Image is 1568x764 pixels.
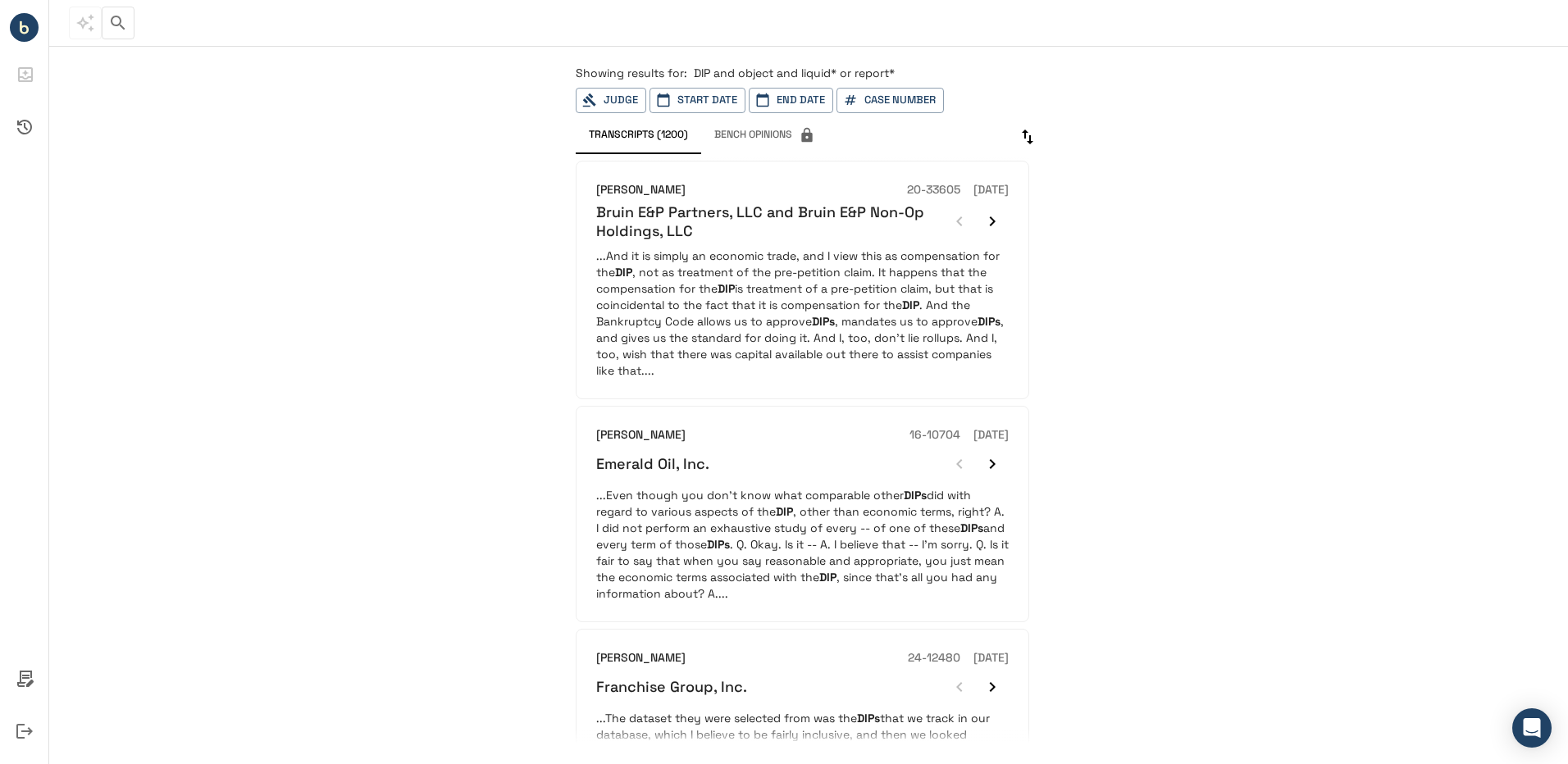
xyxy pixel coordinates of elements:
h6: [PERSON_NAME] [596,181,686,199]
em: DIP [776,504,793,519]
em: DIPs [707,537,730,552]
h6: [DATE] [973,181,1009,199]
em: DIP [819,570,836,584]
em: DIPs [857,711,880,725]
h6: [PERSON_NAME] [596,649,686,667]
div: Open Intercom Messenger [1512,708,1552,748]
span: DIP and object and liquid* or report* [694,66,895,80]
em: DIPs [978,314,1001,329]
button: Judge [576,88,646,113]
em: DIP [718,281,735,296]
em: DIP [902,298,919,312]
h6: 16-10704 [909,426,960,444]
h6: Bruin E&P Partners, LLC and Bruin E&P Non-Op Holdings, LLC [596,202,943,241]
h6: 20-33605 [907,181,960,199]
h6: Franchise Group, Inc. [596,677,747,696]
h6: [DATE] [973,426,1009,444]
h6: [PERSON_NAME] [596,426,686,444]
em: DIPs [812,314,835,329]
em: DIPs [904,488,927,503]
span: Bench Opinions [714,127,815,143]
span: This feature has been disabled by your account admin. [69,7,102,39]
button: Transcripts (1200) [576,120,701,151]
button: End Date [749,88,833,113]
span: Showing results for: [576,66,687,80]
button: Case Number [836,88,944,113]
h6: Emerald Oil, Inc. [596,454,709,473]
p: ...And it is simply an economic trade, and I view this as compensation for the , not as treatment... [596,248,1009,379]
h6: [DATE] [973,649,1009,667]
h6: 24-12480 [908,649,960,667]
em: DIP [615,265,632,280]
button: Start Date [650,88,745,113]
span: This feature has been disabled by your account admin. [701,120,828,151]
p: ...Even though you don't know what comparable other did with regard to various aspects of the , o... [596,487,1009,602]
em: DIPs [960,521,983,535]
